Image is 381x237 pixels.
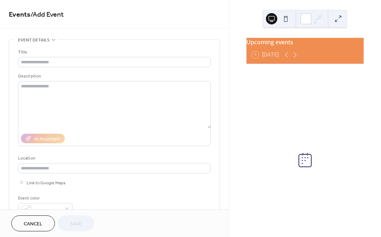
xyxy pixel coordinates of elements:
div: Upcoming events [246,38,364,46]
div: Description [18,73,209,80]
span: Link to Google Maps [27,179,66,187]
div: Location [18,155,209,162]
div: Event color [18,195,71,202]
div: Title [18,48,209,56]
a: Events [9,8,30,22]
span: Event details [18,36,50,44]
button: Cancel [11,215,55,231]
span: Cancel [24,220,42,228]
span: / Add Event [30,8,64,22]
